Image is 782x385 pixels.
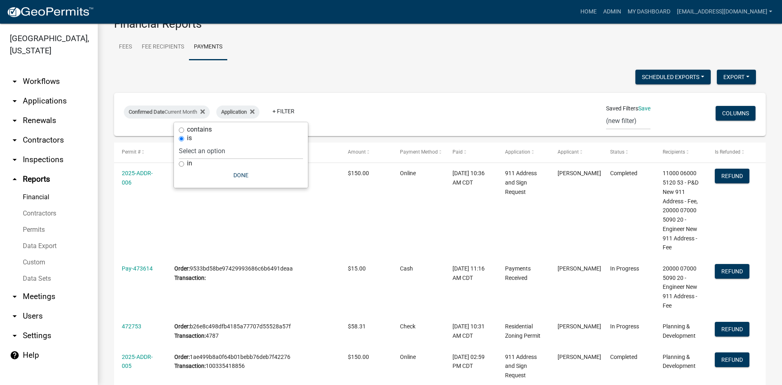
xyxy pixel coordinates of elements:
[558,265,601,272] span: Tracy Troutner
[606,104,638,113] span: Saved Filters
[400,354,416,360] span: Online
[174,323,190,330] b: Order:
[715,174,749,180] wm-modal-confirm: Refund Payment
[400,170,416,176] span: Online
[600,4,624,20] a: Admin
[10,174,20,184] i: arrow_drop_up
[505,354,537,379] span: 911 Address and Sign Request
[187,160,192,167] label: in
[10,311,20,321] i: arrow_drop_down
[715,357,749,363] wm-modal-confirm: Refund Payment
[453,352,489,371] div: [DATE] 02:59 PM CDT
[114,143,167,162] datatable-header-cell: Permit #
[266,104,301,119] a: + Filter
[674,4,775,20] a: [EMAIL_ADDRESS][DOMAIN_NAME]
[715,268,749,275] wm-modal-confirm: Refund Payment
[610,170,637,176] span: Completed
[715,169,749,183] button: Refund
[10,77,20,86] i: arrow_drop_down
[558,323,601,330] span: Dennis
[715,327,749,333] wm-modal-confirm: Refund Payment
[10,155,20,165] i: arrow_drop_down
[114,17,766,31] h3: Financial Reports
[179,168,303,183] button: Done
[453,322,489,341] div: [DATE] 10:31 AM CDT
[340,143,392,162] datatable-header-cell: Amount
[122,354,153,370] a: 2025-ADDR-005
[610,265,639,272] span: In Progress
[610,323,639,330] span: In Progress
[124,106,210,119] div: Current Month
[174,275,206,281] b: Transaction:
[400,149,438,155] span: Payment Method
[114,34,137,60] a: Fees
[638,105,650,112] a: Save
[348,354,369,360] span: $150.00
[624,4,674,20] a: My Dashboard
[174,363,206,369] b: Transaction:
[348,149,366,155] span: Amount
[716,106,756,121] button: Columns
[453,264,489,283] div: [DATE] 11:16 AM CDT
[558,149,579,155] span: Applicant
[610,149,624,155] span: Status
[122,323,141,330] a: 472753
[187,135,192,141] label: is
[189,34,227,60] a: Payments
[505,149,530,155] span: Application
[174,322,332,341] div: b26e8c498dfb4185a77707d55528a57f 4787
[10,350,20,360] i: help
[348,265,366,272] span: $15.00
[550,143,602,162] datatable-header-cell: Applicant
[663,354,696,370] span: Planning & Development
[348,170,369,176] span: $150.00
[497,143,550,162] datatable-header-cell: Application
[558,170,601,176] span: Stephanie Baker
[715,149,740,155] span: Is Refunded
[392,143,445,162] datatable-header-cell: Payment Method
[10,96,20,106] i: arrow_drop_down
[715,322,749,337] button: Refund
[122,149,141,155] span: Permit #
[400,265,413,272] span: Cash
[174,332,206,339] b: Transaction:
[505,323,540,339] span: Residential Zoning Permit
[174,352,332,371] div: 1ae499b8a0f64b01bebb76deb7f42276 100335418856
[715,352,749,367] button: Refund
[655,143,707,162] datatable-header-cell: Recipients
[663,170,699,251] span: 11000 06000 5120 53 - P&D New 911 Address - Fee, 20000 07000 5090 20 - Engineer New 911 Address -...
[717,70,756,84] button: Export
[137,34,189,60] a: Fee Recipients
[348,323,366,330] span: $58.31
[663,149,685,155] span: Recipients
[174,354,190,360] b: Order:
[174,264,332,283] div: 9533bd58be97429993686c6b6491deaa
[122,265,153,272] a: Pay-473614
[707,143,760,162] datatable-header-cell: Is Refunded
[10,331,20,341] i: arrow_drop_down
[558,354,601,360] span: Anne Weideman
[505,265,531,281] span: Payments Received
[635,70,711,84] button: Scheduled Exports
[10,116,20,125] i: arrow_drop_down
[167,143,340,162] datatable-header-cell: #
[400,323,415,330] span: Check
[129,109,165,115] span: Confirmed Date
[445,143,497,162] datatable-header-cell: Paid
[602,143,655,162] datatable-header-cell: Status
[610,354,637,360] span: Completed
[715,264,749,279] button: Refund
[663,265,697,309] span: 20000 07000 5090 20 - Engineer New 911 Address - Fee
[577,4,600,20] a: Home
[10,135,20,145] i: arrow_drop_down
[663,323,696,339] span: Planning & Development
[453,149,463,155] span: Paid
[505,170,537,195] span: 911 Address and Sign Request
[174,265,190,272] b: Order:
[453,169,489,187] div: [DATE] 10:36 AM CDT
[187,126,212,133] label: contains
[122,170,153,186] a: 2025-ADDR-006
[10,292,20,301] i: arrow_drop_down
[221,109,247,115] span: Application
